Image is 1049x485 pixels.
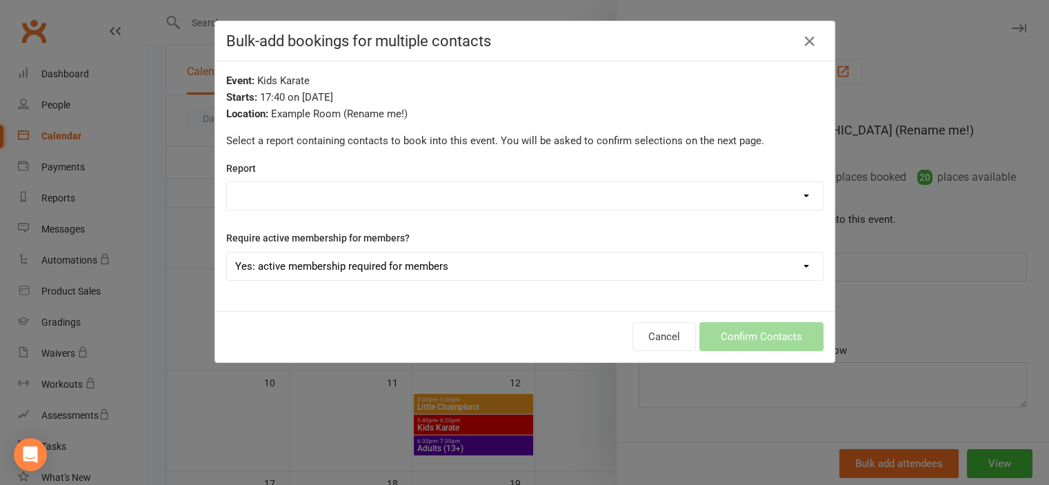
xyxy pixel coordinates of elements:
p: Select a report containing contacts to book into this event. You will be asked to confirm selecti... [226,132,823,149]
strong: Event: [226,75,254,87]
label: Require active membership for members? [226,230,410,246]
div: Example Room (Rename me!) [226,106,823,122]
strong: Starts: [226,91,257,103]
button: Cancel [632,322,696,351]
div: Kids Karate [226,72,823,89]
button: Close [799,30,821,52]
label: Report [226,161,256,176]
div: 17:40 on [DATE] [226,89,823,106]
strong: Location: [226,108,268,120]
h4: Bulk-add bookings for multiple contacts [226,32,823,50]
div: Open Intercom Messenger [14,438,47,471]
